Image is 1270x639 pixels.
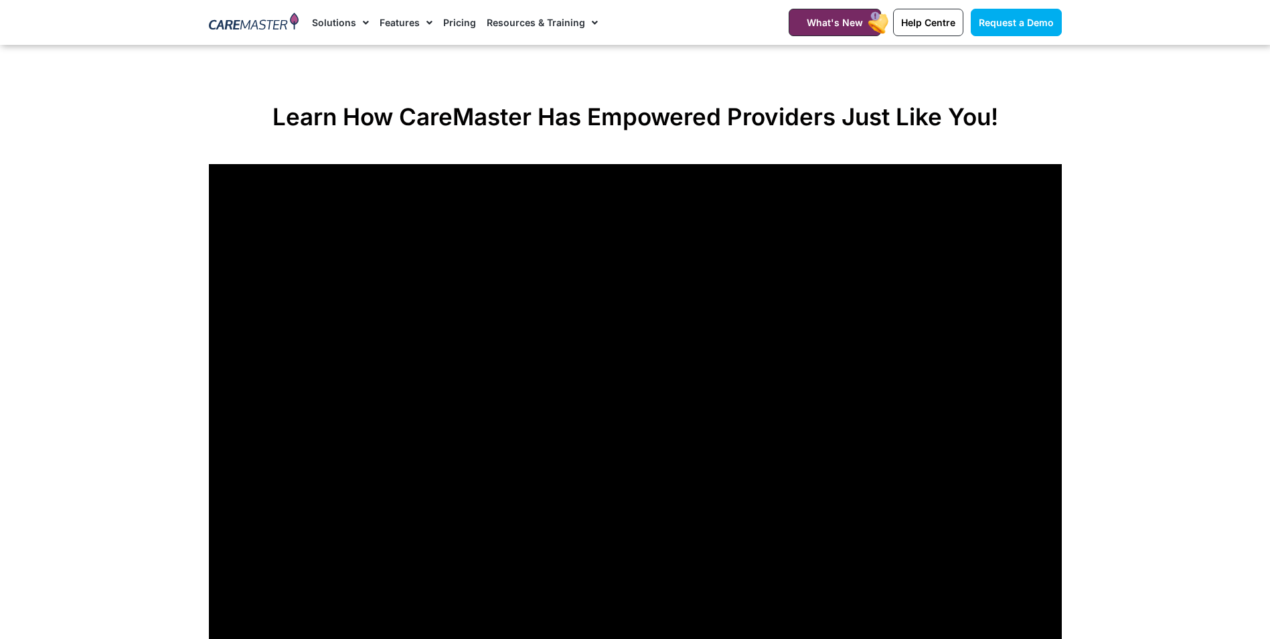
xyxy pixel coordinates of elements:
[209,102,1062,131] h2: Learn How CareMaster Has Empowered Providers Just Like You!
[971,9,1062,36] a: Request a Demo
[209,13,299,33] img: CareMaster Logo
[893,9,963,36] a: Help Centre
[979,17,1054,28] span: Request a Demo
[901,17,955,28] span: Help Centre
[789,9,881,36] a: What's New
[807,17,863,28] span: What's New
